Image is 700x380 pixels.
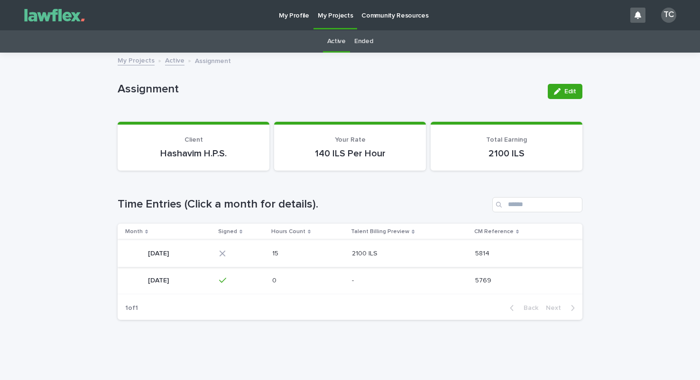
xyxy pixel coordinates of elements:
[502,304,542,312] button: Back
[118,54,155,65] a: My Projects
[661,8,676,23] div: TC
[352,248,379,258] p: 2100 ILS
[475,275,493,285] p: 5769
[351,226,409,237] p: Talent Billing Preview
[148,248,171,258] p: [DATE]
[286,148,414,159] p: 140 ILS Per Hour
[335,136,366,143] span: Your Rate
[271,226,305,237] p: Hours Count
[518,305,538,311] span: Back
[118,198,488,211] h1: Time Entries (Click a month for details).
[118,240,582,267] tr: [DATE][DATE] 1515 2100 ILS2100 ILS 58145814
[19,6,90,25] img: Gnvw4qrBSHOAfo8VMhG6
[148,275,171,285] p: [DATE]
[165,54,184,65] a: Active
[125,226,143,237] p: Month
[475,248,491,258] p: 5814
[542,304,582,312] button: Next
[492,197,582,212] input: Search
[546,305,567,311] span: Next
[486,136,527,143] span: Total Earning
[352,275,356,285] p: -
[548,84,582,99] button: Edit
[474,226,514,237] p: CM Reference
[354,30,373,53] a: Ended
[118,82,540,96] p: Assignment
[218,226,237,237] p: Signed
[195,55,231,65] p: Assignment
[272,275,278,285] p: 0
[564,88,576,95] span: Edit
[442,148,571,159] p: 2100 ILS
[129,148,258,159] p: Hashavim H.P.S.
[327,30,346,53] a: Active
[118,267,582,294] tr: [DATE][DATE] 00 -- 57695769
[118,297,146,320] p: 1 of 1
[184,136,203,143] span: Client
[272,248,280,258] p: 15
